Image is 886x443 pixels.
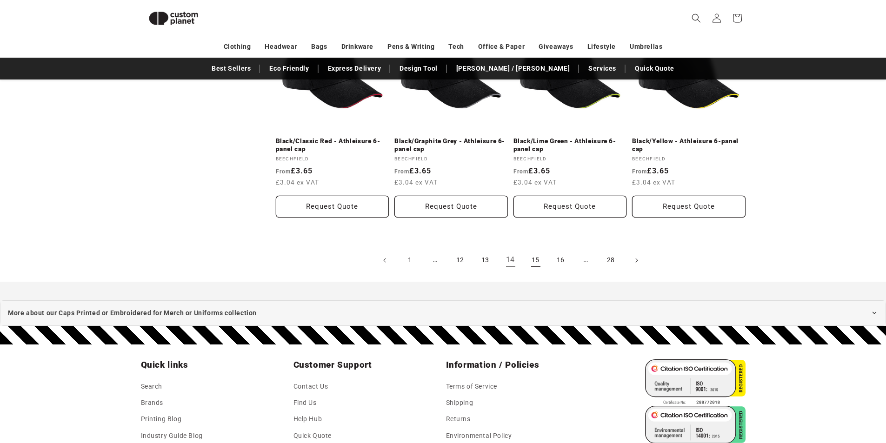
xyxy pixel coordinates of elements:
a: Black/Graphite Grey - Athleisure 6-panel cap [394,137,508,153]
a: Design Tool [395,60,442,77]
h2: Information / Policies [446,359,593,370]
button: Request Quote [394,196,508,218]
a: Search [141,381,163,395]
a: Printing Blog [141,411,182,427]
a: Previous page [375,250,395,271]
button: Request Quote [513,196,627,218]
a: Drinkware [341,39,373,55]
nav: Pagination [276,250,746,271]
a: Contact Us [293,381,328,395]
a: Page 13 [475,250,496,271]
a: Returns [446,411,471,427]
a: Page 14 [500,250,521,271]
a: Help Hub [293,411,322,427]
a: Next page [626,250,646,271]
span: … [576,250,596,271]
a: Quick Quote [630,60,679,77]
a: Bags [311,39,327,55]
summary: Search [686,8,706,28]
a: Services [584,60,621,77]
a: Page 1 [400,250,420,271]
button: Request Quote [276,196,389,218]
a: Terms of Service [446,381,498,395]
a: Find Us [293,395,317,411]
span: … [425,250,446,271]
h2: Customer Support [293,359,440,370]
a: Office & Paper [478,39,525,55]
button: Request Quote [632,196,746,218]
a: Page 12 [450,250,471,271]
a: Umbrellas [630,39,662,55]
a: Tech [448,39,464,55]
iframe: Chat Widget [731,343,886,443]
a: Black/Classic Red - Athleisure 6-panel cap [276,137,389,153]
a: Page 15 [526,250,546,271]
a: Page 28 [601,250,621,271]
a: Page 16 [551,250,571,271]
a: Best Sellers [207,60,255,77]
a: Clothing [224,39,251,55]
a: Headwear [265,39,297,55]
a: Lifestyle [587,39,616,55]
span: More about our Caps Printed or Embroidered for Merch or Uniforms collection [8,307,257,319]
a: Giveaways [539,39,573,55]
a: Pens & Writing [387,39,434,55]
a: Brands [141,395,164,411]
a: Black/Lime Green - Athleisure 6-panel cap [513,137,627,153]
a: Eco Friendly [265,60,313,77]
img: Custom Planet [141,4,206,33]
a: [PERSON_NAME] / [PERSON_NAME] [452,60,574,77]
a: Shipping [446,395,473,411]
a: Black/Yellow - Athleisure 6-panel cap [632,137,746,153]
a: Express Delivery [323,60,386,77]
h2: Quick links [141,359,288,370]
img: ISO 9001 Certified [645,359,746,406]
